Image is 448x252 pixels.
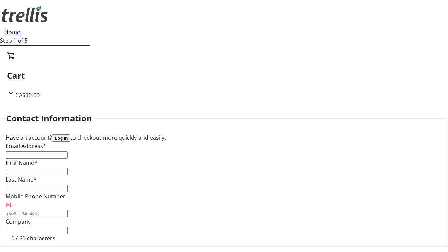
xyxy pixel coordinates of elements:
label: Company [6,218,31,225]
tr-character-limit: 0 / 60 characters [11,234,55,242]
div: Have an account? to checkout more quickly and easily. [6,133,442,142]
button: Log in [52,134,70,142]
div: CartCA$10.00 [7,52,441,99]
input: (506) 234-5678 [6,210,68,217]
label: Last Name* [6,176,37,183]
label: Email Address* [6,142,46,150]
label: First Name* [6,159,37,167]
h2: Cart [7,69,441,82]
span: CA$10.00 [15,91,40,99]
h2: Contact Information [6,112,92,125]
label: Mobile Phone Number [6,192,65,200]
